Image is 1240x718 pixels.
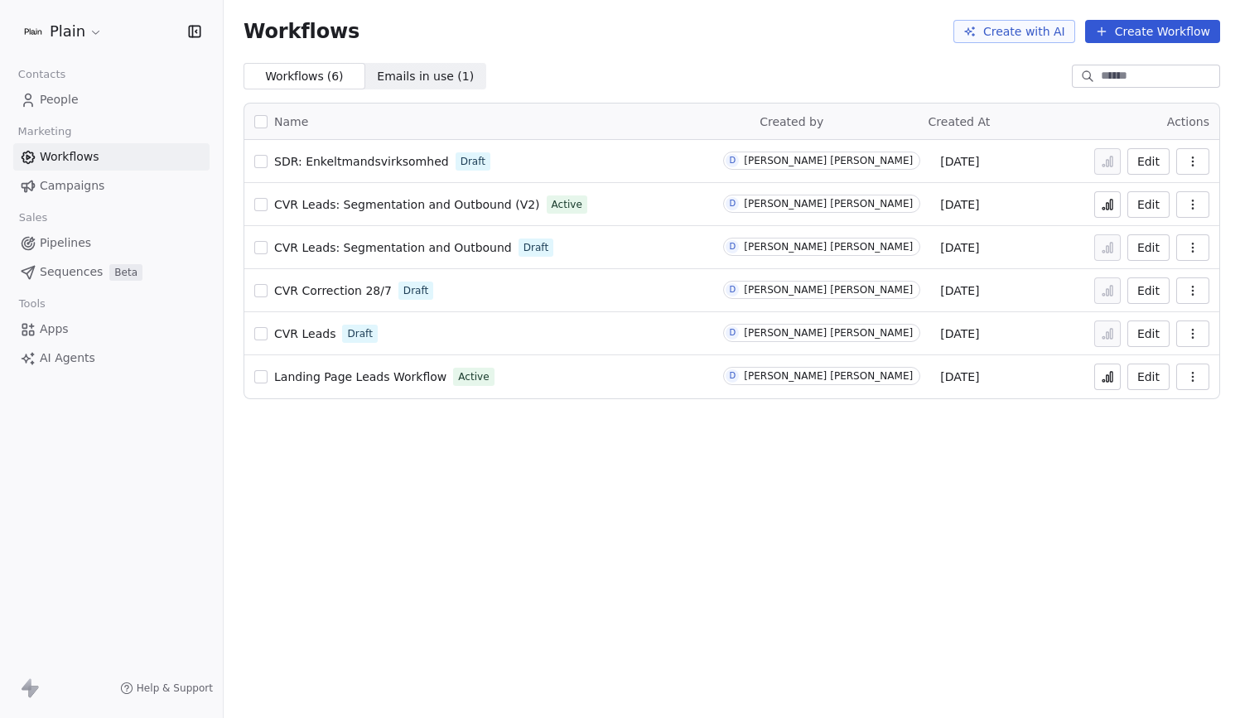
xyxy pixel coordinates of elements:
[274,369,446,385] a: Landing Page Leads Workflow
[274,241,512,254] span: CVR Leads: Segmentation and Outbound
[137,682,213,695] span: Help & Support
[1127,191,1170,218] button: Edit
[729,326,736,340] div: D
[1167,115,1209,128] span: Actions
[13,172,210,200] a: Campaigns
[40,91,79,108] span: People
[1127,148,1170,175] button: Edit
[274,113,308,131] span: Name
[40,148,99,166] span: Workflows
[1127,234,1170,261] button: Edit
[274,370,446,383] span: Landing Page Leads Workflow
[12,205,55,230] span: Sales
[552,197,582,212] span: Active
[109,264,142,281] span: Beta
[729,283,736,296] div: D
[744,198,913,210] div: [PERSON_NAME] [PERSON_NAME]
[729,240,736,253] div: D
[40,177,104,195] span: Campaigns
[744,327,913,339] div: [PERSON_NAME] [PERSON_NAME]
[274,198,540,211] span: CVR Leads: Segmentation and Outbound (V2)
[20,17,106,46] button: Plain
[953,20,1075,43] button: Create with AI
[13,345,210,372] a: AI Agents
[50,21,85,42] span: Plain
[274,239,512,256] a: CVR Leads: Segmentation and Outbound
[940,369,979,385] span: [DATE]
[940,153,979,170] span: [DATE]
[244,20,359,43] span: Workflows
[744,241,913,253] div: [PERSON_NAME] [PERSON_NAME]
[729,369,736,383] div: D
[940,325,979,342] span: [DATE]
[1127,320,1170,347] button: Edit
[1127,277,1170,304] button: Edit
[120,682,213,695] a: Help & Support
[1085,20,1220,43] button: Create Workflow
[274,284,392,297] span: CVR Correction 28/7
[40,349,95,367] span: AI Agents
[940,239,979,256] span: [DATE]
[458,369,489,384] span: Active
[347,326,372,341] span: Draft
[13,143,210,171] a: Workflows
[274,282,392,299] a: CVR Correction 28/7
[274,325,335,342] a: CVR Leads
[524,240,548,255] span: Draft
[40,320,69,338] span: Apps
[377,68,474,85] span: Emails in use ( 1 )
[274,155,449,168] span: SDR: Enkeltmandsvirksomhed
[11,119,79,144] span: Marketing
[729,197,736,210] div: D
[403,283,428,298] span: Draft
[744,370,913,382] div: [PERSON_NAME] [PERSON_NAME]
[40,263,103,281] span: Sequences
[461,154,485,169] span: Draft
[760,115,823,128] span: Created by
[274,153,449,170] a: SDR: Enkeltmandsvirksomhed
[274,327,335,340] span: CVR Leads
[11,62,73,87] span: Contacts
[13,316,210,343] a: Apps
[729,154,736,167] div: D
[274,196,540,213] a: CVR Leads: Segmentation and Outbound (V2)
[13,229,210,257] a: Pipelines
[744,155,913,166] div: [PERSON_NAME] [PERSON_NAME]
[940,196,979,213] span: [DATE]
[744,284,913,296] div: [PERSON_NAME] [PERSON_NAME]
[40,234,91,252] span: Pipelines
[13,258,210,286] a: SequencesBeta
[929,115,991,128] span: Created At
[12,292,52,316] span: Tools
[1127,364,1170,390] button: Edit
[940,282,979,299] span: [DATE]
[13,86,210,113] a: People
[23,22,43,41] img: Plain-Logo-Tile.png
